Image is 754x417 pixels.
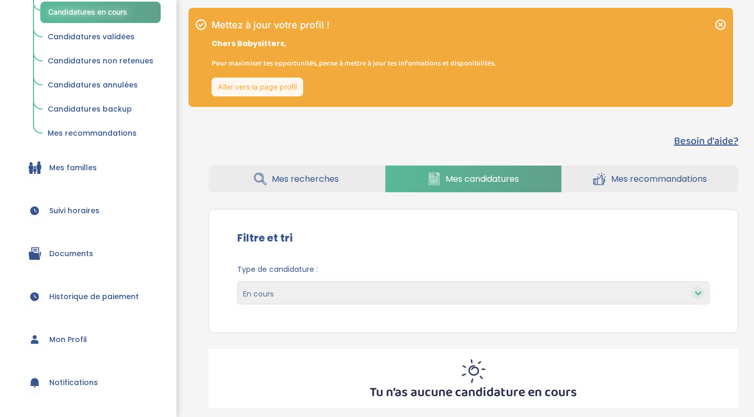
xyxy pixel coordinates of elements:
[49,334,87,345] span: Mon Profil
[16,192,161,229] a: Suivi horaires
[446,172,519,185] span: Mes candidatures
[48,104,132,114] span: Candidatures backup
[212,20,495,30] h1: Mettez à jour votre profil !
[49,205,99,216] span: Suivi horaires
[208,166,384,192] a: Mes recherches
[370,383,577,403] p: Tu n’as aucune candidature en cours
[49,291,139,302] span: Historique de paiement
[48,31,135,42] span: Candidatures validées
[16,278,161,315] a: Historique de paiement
[16,364,161,401] a: Notifications
[16,235,161,272] a: Documents
[237,230,293,246] label: Filtre et tri
[237,264,709,275] span: Type de candidature :
[212,58,495,69] p: Pour maximiser tes opportunités, pense à mettre à jour tes informations et disponibilités.
[212,38,495,49] p: Chers Babysitters,
[40,27,161,47] a: Candidatures validées
[16,149,161,186] a: Mes familles
[212,78,303,96] a: Aller vers la page profil
[40,75,161,95] a: Candidatures annulées
[49,377,98,388] span: Notifications
[674,133,738,149] button: Besoin d'aide?
[49,162,97,173] span: Mes familles
[562,166,738,192] a: Mes recommandations
[40,124,161,144] a: Mes recommandations
[611,172,707,185] span: Mes recommandations
[49,248,93,259] span: Documents
[40,100,161,119] a: Candidatures backup
[40,51,161,71] a: Candidatures non retenues
[272,172,339,185] span: Mes recherches
[462,359,485,383] img: inscription_membre_sun.png
[48,128,137,138] span: Mes recommandations
[48,56,153,66] span: Candidatures non retenues
[16,321,161,358] a: Mon Profil
[48,7,127,16] span: Candidatures en cours
[40,2,161,23] a: Candidatures en cours
[48,80,138,90] span: Candidatures annulées
[385,166,561,192] a: Mes candidatures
